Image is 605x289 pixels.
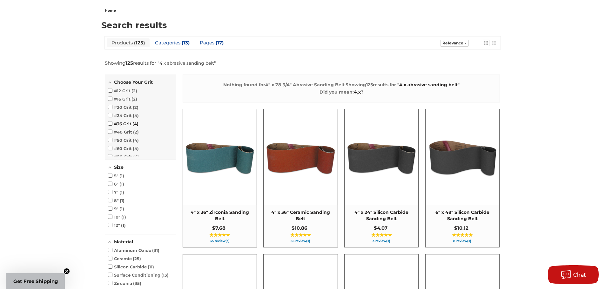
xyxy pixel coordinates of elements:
[108,223,126,228] span: 12"
[452,233,473,238] span: ★★★★★
[133,281,141,286] span: 35
[366,82,373,88] b: 125
[108,96,138,102] span: #16 Grit
[133,40,145,46] span: 125
[107,38,150,47] a: View Products Tab
[133,138,139,143] span: 4
[491,40,497,46] a: View list mode
[108,129,139,135] span: #40 Grit
[121,223,126,228] span: 1
[114,239,133,245] span: Material
[214,40,224,46] span: 17
[119,206,124,211] span: 1
[131,88,137,93] span: 2
[131,96,137,102] span: 2
[183,109,257,247] a: 4" x 36" Zirconia Sanding Belt
[348,240,415,243] span: 3 review(s)
[119,190,124,195] span: 1
[114,79,153,85] span: Choose Your Grit
[108,198,125,203] span: 8"
[345,109,418,247] a: 4" x 24" Silicon Carbide Sanding Belt
[183,75,500,102] div: .
[264,121,337,194] img: 4" x 36" Ceramic Sanding Belt
[354,89,357,95] a: 4
[195,38,228,47] a: View Pages Tab
[105,8,116,13] span: home
[133,146,139,151] span: 4
[573,272,586,278] span: Chat
[133,129,139,135] span: 2
[64,268,70,274] button: Close teaser
[13,278,58,284] span: Get Free Shipping
[125,60,133,66] b: 125
[429,240,496,243] span: 8 review(s)
[186,240,253,243] span: 35 review(s)
[108,181,124,187] span: 6"
[161,273,169,278] span: 13
[133,256,141,261] span: 25
[183,121,256,194] img: 4" x 36" Zirconia Sanding Belt
[133,105,138,110] span: 2
[108,264,154,269] span: Silicon Carbide
[483,40,489,46] a: View grid mode
[108,146,139,151] span: #60 Grit
[548,265,599,284] button: Chat
[108,138,139,143] span: #50 Grit
[429,209,496,222] span: 6" x 48" Silicon Carbide Sanding Belt
[108,105,139,110] span: #20 Grit
[133,154,139,159] span: 4
[132,121,138,126] span: 4
[101,21,504,30] h1: Search results
[345,121,418,194] img: 4" x 24" Silicon Carbide File Belt
[108,173,124,178] span: 5"
[319,89,363,95] span: Did you mean: , ?
[358,89,361,95] a: x
[348,209,415,222] span: 4" x 24" Silicon Carbide Sanding Belt
[148,264,154,269] span: 11
[209,233,230,238] span: ★★★★★
[114,164,124,170] span: Size
[159,60,214,66] a: 4 x abrasive sanding belt
[108,206,124,211] span: 9"
[152,248,159,253] span: 31
[292,225,307,231] span: $10.86
[121,214,126,220] span: 1
[264,109,337,247] a: 4" x 36" Ceramic Sanding Belt
[108,88,138,93] span: #12 Grit
[6,273,65,289] div: Get Free ShippingClose teaser
[186,209,253,222] span: 4" x 36" Zirconia Sanding Belt
[133,113,139,118] span: 4
[180,40,190,46] span: 13
[223,82,345,88] span: Nothing found for
[119,173,124,178] span: 1
[108,121,139,126] span: #36 Grit
[346,82,460,88] span: Showing results for " "
[108,154,139,159] span: #80 Grit
[426,109,499,247] a: 6" x 48" Silicon Carbide Sanding Belt
[290,233,311,238] span: ★★★★★
[108,190,124,195] span: 7"
[267,209,334,222] span: 4" x 36" Ceramic Sanding Belt
[371,233,392,238] span: ★★★★★
[108,281,142,286] span: Zirconia
[440,40,469,47] a: Sort options
[108,113,139,118] span: #24 Grit
[374,225,387,231] span: $4.07
[108,273,169,278] span: Surface Conditioning
[119,181,124,187] span: 1
[108,214,126,220] span: 10"
[105,60,216,66] div: Showing results for " "
[265,82,345,88] b: 4" x 78-3/4" Abrasive Sanding Belt
[399,82,458,88] a: 4 x abrasive sanding belt
[120,198,124,203] span: 1
[442,41,463,45] span: Relevance
[150,38,194,47] a: View Categories Tab
[212,225,225,231] span: $7.68
[454,225,468,231] span: $10.12
[426,121,499,194] img: 6" x 48" Silicon Carbide File Belt
[108,248,160,253] span: Aluminum Oxide
[108,256,141,261] span: Ceramic
[267,240,334,243] span: 55 review(s)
